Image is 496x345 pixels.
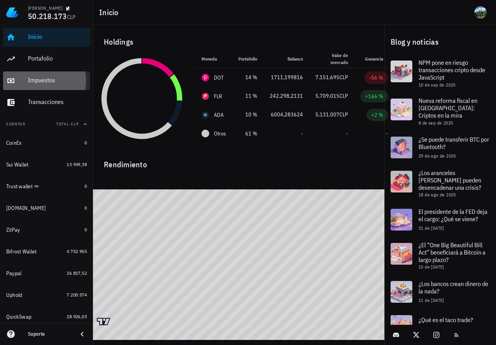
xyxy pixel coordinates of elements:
div: [DOMAIN_NAME] [6,205,46,212]
div: -56 % [369,74,383,81]
span: 5.131.007 [315,111,339,118]
span: 5.709.015 [315,92,339,99]
a: ¿El “One Big Beautiful Bill Act” beneficiará a Bitcoin a largo plazo? 15 de [DATE] [384,237,496,275]
div: ZilPay [6,227,20,233]
div: Transacciones [28,98,87,106]
div: Bifrost Wallet [6,248,37,255]
span: - [346,130,348,137]
span: Ganancia [365,56,388,62]
a: ¿Se puede transferir BTC por Bluetooth? 29 de ago de 2025 [384,130,496,165]
img: LedgiFi [6,6,19,19]
a: NPM pone en riesgo transacciones cripto desde JavaScript 10 de sep de 2025 [384,54,496,92]
div: Uphold [6,292,22,298]
span: El presidente de la FED deja el cargo: ¿Qué se viene? [418,208,487,223]
a: Bifrost Wallet 4.752.955 [3,242,90,261]
a: Impuestos [3,71,90,90]
div: avatar [474,6,487,19]
div: Impuestos [28,76,87,84]
span: NPM pone en riesgo transacciones cripto desde JavaScript [418,59,485,81]
div: Holdings [98,29,380,54]
div: QuickSwap [6,314,31,320]
div: [PERSON_NAME] [28,5,62,11]
a: El presidente de la FED deja el cargo: ¿Qué se viene? 31 de [DATE] [384,203,496,237]
a: Trust wallet 0 [3,177,90,196]
a: QuickSwap 28.926,03 [3,307,90,326]
a: ZilPay 0 [3,220,90,239]
span: Nueva reforma fiscal en [GEOGRAPHIC_DATA]: Criptos en la mira [418,97,477,119]
a: Paypal 26.817,52 [3,264,90,283]
div: Sui Wallet [6,161,29,168]
th: Moneda [195,50,232,68]
span: 26.817,52 [67,270,87,276]
span: 4.752.955 [67,248,87,254]
div: Paypal [6,270,22,277]
th: Balance [263,50,309,68]
div: CoinEx [6,140,22,146]
div: 1711,199816 [270,73,303,81]
span: 0 [84,183,87,189]
span: 0 [84,227,87,232]
div: Blog y noticias [384,29,496,54]
span: CLP [339,111,348,118]
div: FLR-icon [201,92,209,100]
span: 13.949,38 [67,161,87,167]
span: CLP [339,92,348,99]
span: 29 de ago de 2025 [418,153,456,159]
div: Inicio [28,33,87,40]
span: 7.151.695 [315,74,339,81]
span: 10 de sep de 2025 [418,82,456,88]
th: Portafolio [232,50,263,68]
span: 31 de [DATE] [418,225,444,231]
div: DOT [214,74,224,81]
span: 15 de [DATE] [418,264,444,270]
div: 242.298,2131 [270,92,303,100]
div: Trust wallet [6,183,33,190]
div: +166 % [365,92,383,100]
a: CoinEx 0 [3,133,90,152]
a: ¿Los bancos crean dinero de la nada? 11 de [DATE] [384,275,496,309]
a: ¿Qué es el taco trade? [384,309,496,343]
span: 0 [84,205,87,211]
a: [DOMAIN_NAME] 0 [3,199,90,217]
div: ADA [214,111,224,119]
div: 11 % [238,92,257,100]
a: Inicio [3,28,90,47]
a: Charting by TradingView [97,318,110,325]
span: ¿Qué es el taco trade? [418,316,473,324]
div: 61 % [238,130,257,138]
th: Valor de mercado [309,50,354,68]
span: - [301,130,303,137]
a: Sui Wallet 13.949,38 [3,155,90,174]
a: Nueva reforma fiscal en [GEOGRAPHIC_DATA]: Criptos en la mira 8 de sep de 2025 [384,92,496,130]
div: +2 % [371,111,383,119]
h1: Inicio [99,6,122,19]
div: FLR [214,92,222,100]
span: 8 de sep de 2025 [418,120,453,126]
span: 7.200.574 [67,292,87,298]
div: 10 % [238,111,257,119]
span: 50.218.173 [28,11,67,21]
span: 11 de [DATE] [418,297,444,303]
span: ¿El “One Big Beautiful Bill Act” beneficiará a Bitcoin a largo plazo? [418,241,486,264]
a: Uphold 7.200.574 [3,286,90,304]
span: ¿Los bancos crean dinero de la nada? [418,280,488,295]
button: CuentasTotal CLP [3,115,90,133]
span: ¿Los aranceles [PERSON_NAME] pueden desencadenar una crisis? [418,169,481,191]
span: 28.926,03 [67,314,87,319]
div: Soporte [28,331,71,337]
div: DOT-icon [201,74,209,81]
span: CLP [339,74,348,81]
span: Otros [214,130,226,138]
span: 0 [84,140,87,146]
span: CLP [67,14,76,21]
a: Transacciones [3,93,90,112]
a: ¿Los aranceles [PERSON_NAME] pueden desencadenar una crisis? 18 de ago de 2025 [384,165,496,203]
div: 6004,283624 [270,111,303,119]
span: ¿Se puede transferir BTC por Bluetooth? [418,135,489,151]
div: 14 % [238,73,257,81]
span: Total CLP [56,121,79,127]
a: Portafolio [3,50,90,68]
div: Portafolio [28,55,87,62]
span: 18 de ago de 2025 [418,192,456,198]
div: Rendimiento [98,152,380,171]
